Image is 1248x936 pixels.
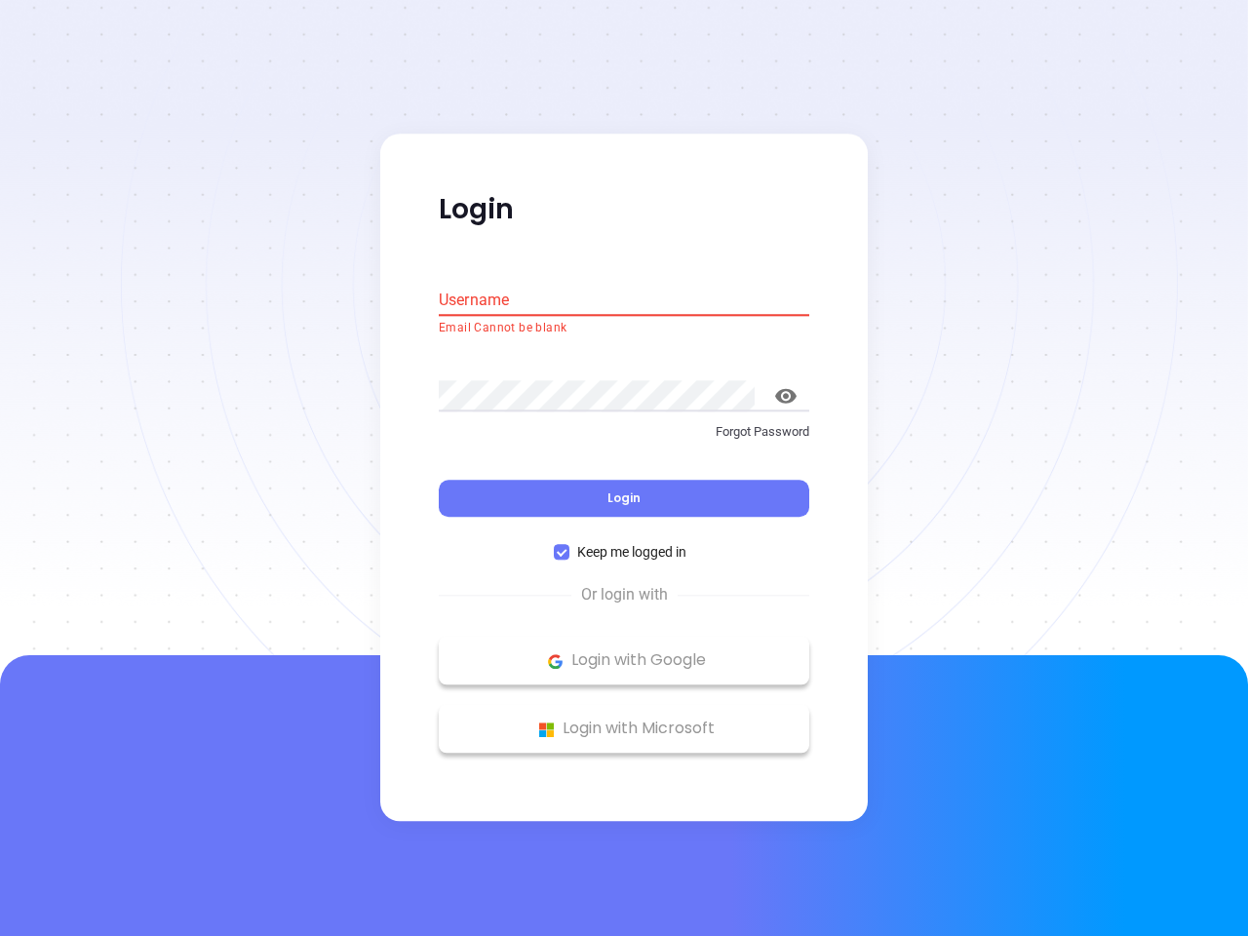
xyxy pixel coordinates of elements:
button: Microsoft Logo Login with Microsoft [439,705,809,754]
a: Forgot Password [439,422,809,457]
span: Login [607,490,641,507]
p: Login with Google [448,646,799,676]
button: toggle password visibility [762,372,809,419]
span: Or login with [571,584,678,607]
button: Login [439,481,809,518]
img: Google Logo [543,649,567,674]
span: Keep me logged in [569,542,694,564]
p: Email Cannot be blank [439,319,809,338]
p: Forgot Password [439,422,809,442]
img: Microsoft Logo [534,718,559,742]
p: Login with Microsoft [448,715,799,744]
button: Google Logo Login with Google [439,637,809,685]
p: Login [439,192,809,227]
